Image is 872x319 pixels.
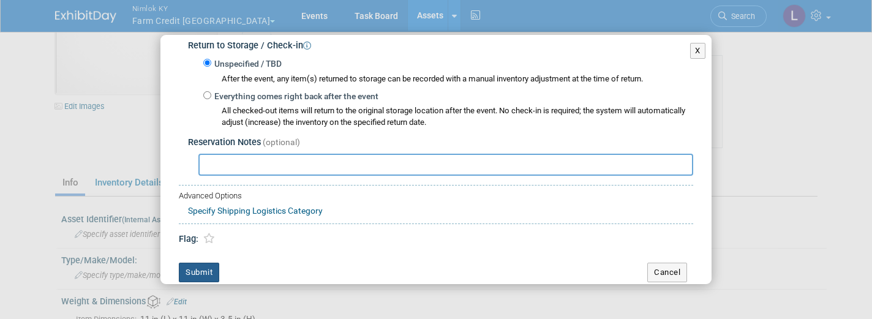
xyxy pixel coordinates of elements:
div: Advanced Options [179,190,693,202]
label: Unspecified / TBD [211,58,282,70]
button: Cancel [647,263,687,282]
label: Everything comes right back after the event [211,91,378,103]
button: X [690,43,705,59]
div: After the event, any item(s) returned to storage can be recorded with a manual inventory adjustme... [203,70,693,85]
span: Reservation Notes [188,137,261,148]
a: Specify Shipping Logistics Category [188,206,323,216]
div: Return to Storage / Check-in [188,32,693,53]
div: All checked-out items will return to the original storage location after the event. No check-in i... [222,105,693,129]
span: (optional) [263,137,300,147]
button: Submit [179,263,219,282]
span: Flag: [179,234,198,244]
